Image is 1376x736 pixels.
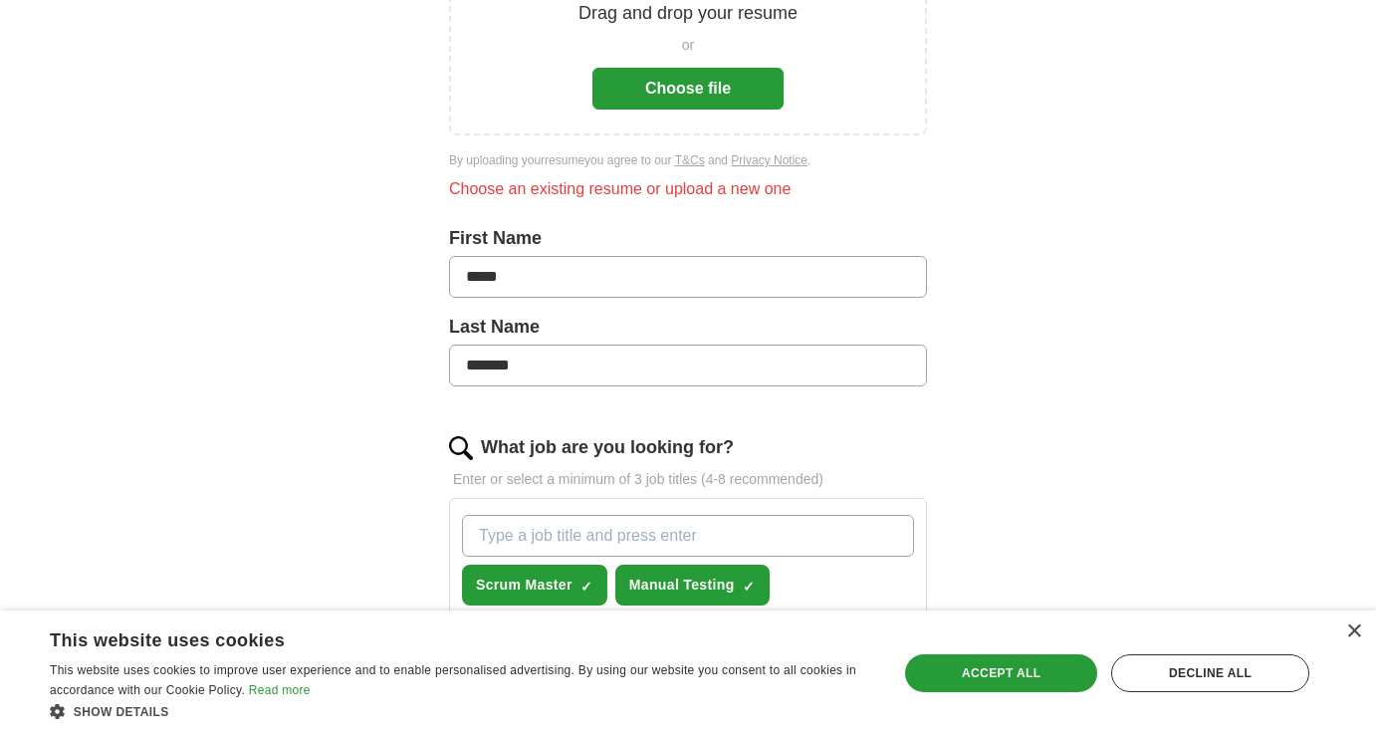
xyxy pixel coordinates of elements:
label: Last Name [449,314,927,341]
a: T&Cs [675,153,705,167]
span: Scrum Master [476,575,573,596]
p: Enter or select a minimum of 3 job titles (4-8 recommended) [449,469,927,490]
span: ✓ [580,579,592,595]
div: Choose an existing resume or upload a new one [449,177,927,201]
label: First Name [449,225,927,252]
button: Manual Testing✓ [615,565,770,606]
a: Read more, opens a new window [249,683,311,697]
div: By uploading your resume you agree to our and . [449,151,927,169]
div: Accept all [905,654,1097,692]
input: Type a job title and press enter [462,515,914,557]
span: Show details [74,705,169,719]
span: This website uses cookies to improve user experience and to enable personalised advertising. By u... [50,663,856,697]
button: Scrum Master✓ [462,565,607,606]
div: Show details [50,701,873,721]
span: ✓ [743,579,755,595]
div: Decline all [1111,654,1309,692]
span: or [682,35,694,56]
a: Privacy Notice [731,153,807,167]
div: Close [1346,624,1361,639]
img: search.png [449,436,473,460]
div: This website uses cookies [50,622,823,652]
span: Manual Testing [629,575,735,596]
label: What job are you looking for? [481,434,734,461]
button: Choose file [592,68,784,110]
